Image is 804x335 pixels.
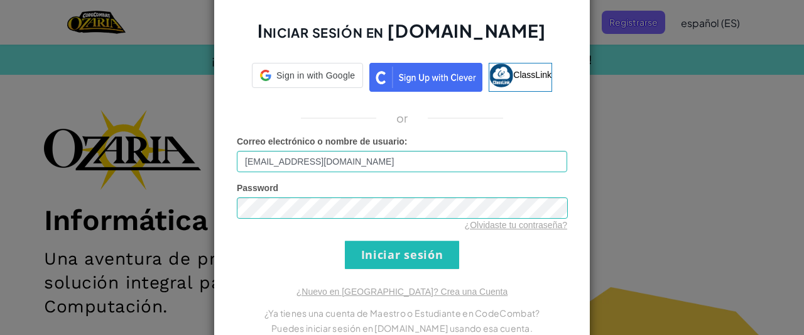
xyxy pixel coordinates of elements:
a: ¿Nuevo en [GEOGRAPHIC_DATA]? Crea una Cuenta [296,287,508,297]
img: clever_sso_button@2x.png [369,63,482,92]
span: ClassLink [513,69,551,79]
span: Password [237,183,278,193]
p: ¿Ya tienes una cuenta de Maestro o Estudiante en CodeCombat? [237,305,567,321]
a: ¿Olvidaste tu contraseña? [465,220,567,230]
input: Iniciar sesión [345,241,459,269]
img: classlink-logo-small.png [489,63,513,87]
h2: Iniciar sesión en [DOMAIN_NAME] [237,19,567,55]
p: or [396,111,408,126]
a: Sign in with Google [252,63,363,92]
label: : [237,135,408,148]
div: Sign in with Google [252,63,363,88]
span: Correo electrónico o nombre de usuario [237,136,405,146]
span: Sign in with Google [276,69,355,82]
